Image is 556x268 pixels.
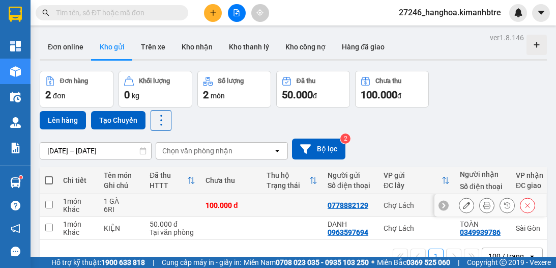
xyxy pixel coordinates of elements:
button: aim [251,4,269,22]
input: Select a date range. [40,143,151,159]
div: 1 món [63,197,94,205]
button: Đơn hàng2đơn [40,71,113,108]
div: Số lượng [218,77,244,85]
img: dashboard-icon [10,41,21,51]
span: món [211,92,225,100]
div: ĐC lấy [384,181,442,190]
button: caret-down [532,4,550,22]
button: 1 [428,249,444,264]
button: Kho nhận [173,35,221,59]
span: Hỗ trợ kỹ thuật: [51,257,145,268]
span: ⚪️ [371,260,374,264]
button: Đơn online [40,35,92,59]
div: 1 món [63,220,94,228]
button: Hàng đã giao [334,35,393,59]
img: warehouse-icon [10,66,21,77]
button: plus [204,4,222,22]
div: Chi tiết [63,176,94,184]
div: Người nhận [460,170,506,178]
div: Đã thu [297,77,315,85]
button: Trên xe [133,35,173,59]
sup: 1 [19,176,22,179]
div: 100.000 đ [206,201,256,209]
span: đ [397,92,401,100]
div: Khối lượng [139,77,170,85]
button: Lên hàng [40,111,86,129]
span: 2 [203,89,209,101]
div: VP gửi [384,171,442,179]
img: warehouse-icon [10,177,21,188]
img: warehouse-icon [10,117,21,128]
div: KIỆN [104,224,139,232]
div: Đã thu [150,171,187,179]
div: Số điện thoại [328,181,373,190]
th: Toggle SortBy [378,167,455,194]
img: warehouse-icon [10,92,21,102]
div: Khác [63,205,94,213]
div: Chưa thu [375,77,401,85]
img: logo-vxr [9,7,22,22]
span: message [11,247,20,256]
div: Số điện thoại [460,182,506,191]
button: Kho thanh lý [221,35,277,59]
span: đ [313,92,317,100]
div: TOÀN [460,220,506,228]
span: file-add [233,9,240,16]
div: 0349939786 [460,228,501,236]
div: Đơn hàng [60,77,88,85]
span: 27246_hanghoa.kimanhbtre [391,6,509,19]
button: file-add [228,4,246,22]
div: Khác [63,228,94,236]
div: Tạo kho hàng mới [526,35,547,55]
div: Chợ Lách [384,201,450,209]
div: 1 GÀ [104,197,139,205]
div: Ghi chú [104,181,139,190]
strong: 0369 525 060 [406,258,450,266]
span: 0 [124,89,130,101]
div: Trạng thái [267,181,309,190]
button: Chưa thu100.000đ [355,71,429,108]
span: kg [132,92,139,100]
span: | [153,257,154,268]
button: Khối lượng0kg [119,71,192,108]
div: Tại văn phòng [150,228,195,236]
th: Toggle SortBy [144,167,200,194]
div: 100 / trang [488,251,524,261]
div: 6RI [104,205,139,213]
div: Thu hộ [267,171,309,179]
button: Kho công nợ [277,35,334,59]
th: Toggle SortBy [261,167,323,194]
span: Miền Bắc [377,257,450,268]
div: HTTT [150,181,187,190]
span: question-circle [11,201,20,210]
div: Tên món [104,171,139,179]
div: Chưa thu [206,176,256,184]
span: plus [210,9,217,16]
span: copyright [500,259,507,266]
span: caret-down [537,8,546,17]
img: solution-icon [10,143,21,153]
div: Người gửi [328,171,373,179]
div: ver 1.8.146 [490,32,524,43]
button: Kho gửi [92,35,133,59]
div: Sửa đơn hàng [459,198,474,213]
span: đơn [53,92,66,100]
button: Đã thu50.000đ [276,71,350,108]
img: icon-new-feature [514,8,523,17]
span: 100.000 [361,89,397,101]
button: Tạo Chuyến [91,111,145,129]
strong: 0708 023 035 - 0935 103 250 [276,258,369,266]
span: aim [256,9,264,16]
div: Chợ Lách [384,224,450,232]
strong: 1900 633 818 [101,258,145,266]
sup: 2 [340,133,350,144]
span: | [458,257,459,268]
div: DANH [328,220,373,228]
span: Cung cấp máy in - giấy in: [162,257,241,268]
span: notification [11,224,20,233]
span: 2 [45,89,51,101]
span: 50.000 [282,89,313,101]
span: search [42,9,49,16]
div: 0778882129 [328,201,368,209]
span: Miền Nam [244,257,369,268]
